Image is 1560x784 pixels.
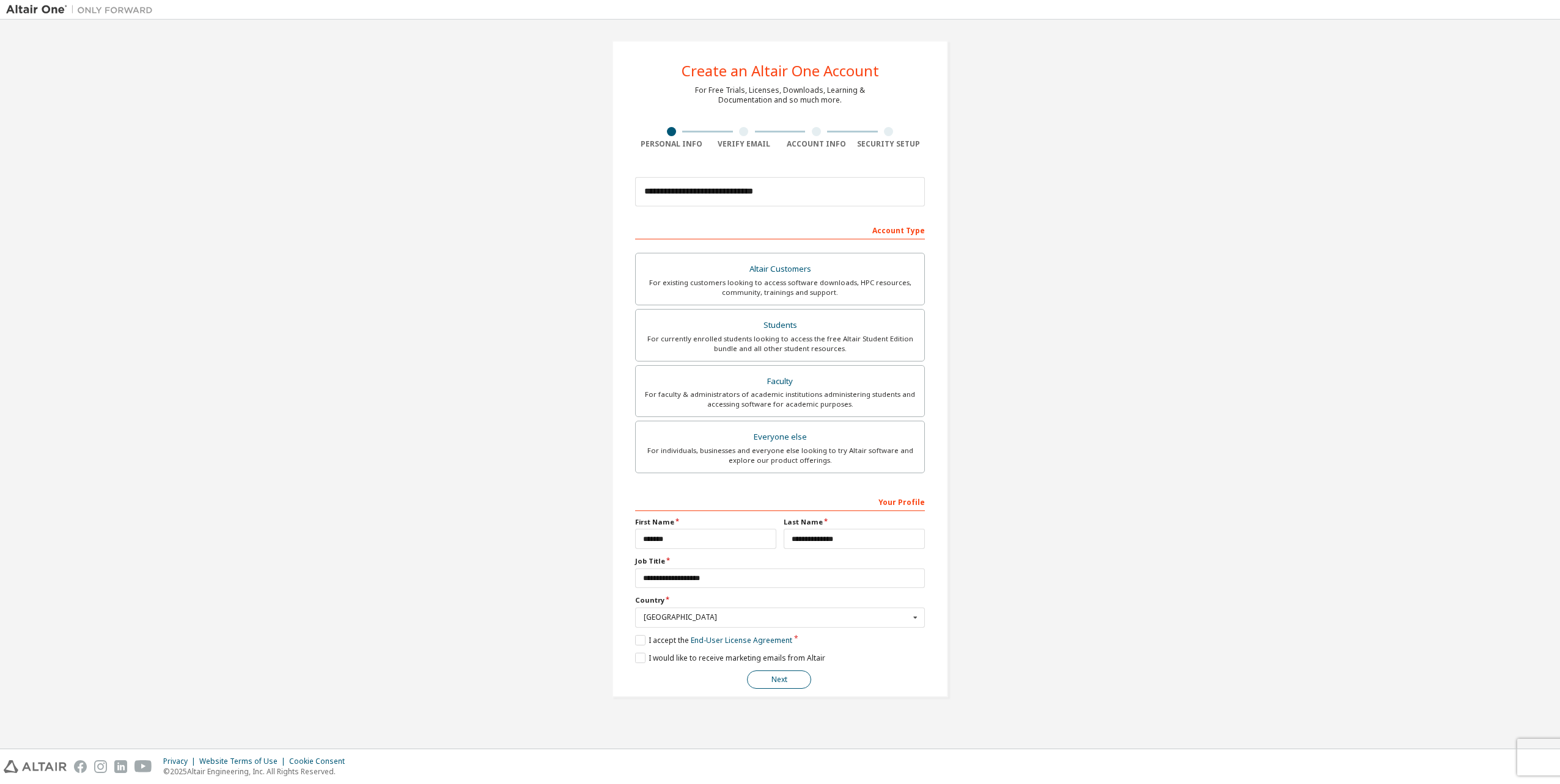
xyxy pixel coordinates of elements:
[643,429,917,446] div: Everyone else
[780,139,853,149] div: Account Info
[635,492,925,511] div: Your Profile
[691,635,792,645] a: End-User License Agreement
[695,85,865,105] div: For Free Trials, Licenses, Downloads, Learning & Documentation and so much more.
[853,139,925,149] div: Security Setup
[4,760,67,773] img: altair_logo.svg
[784,517,925,527] label: Last Name
[6,4,159,16] img: Altair One
[635,139,708,149] div: Personal Info
[199,757,289,766] div: Website Terms of Use
[163,766,352,777] p: © 2025 Altair Engineering, Inc. All Rights Reserved.
[74,760,87,773] img: facebook.svg
[94,760,107,773] img: instagram.svg
[134,760,152,773] img: youtube.svg
[114,760,127,773] img: linkedin.svg
[643,373,917,390] div: Faculty
[635,556,925,566] label: Job Title
[163,757,199,766] div: Privacy
[643,390,917,409] div: For faculty & administrators of academic institutions administering students and accessing softwa...
[635,220,925,239] div: Account Type
[682,64,879,78] div: Create an Altair One Account
[289,757,352,766] div: Cookie Consent
[643,317,917,334] div: Students
[635,517,776,527] label: First Name
[635,635,792,645] label: I accept the
[643,261,917,278] div: Altair Customers
[644,614,910,621] div: [GEOGRAPHIC_DATA]
[635,595,925,605] label: Country
[635,653,825,663] label: I would like to receive marketing emails from Altair
[643,446,917,465] div: For individuals, businesses and everyone else looking to try Altair software and explore our prod...
[747,670,811,689] button: Next
[643,278,917,297] div: For existing customers looking to access software downloads, HPC resources, community, trainings ...
[643,334,917,354] div: For currently enrolled students looking to access the free Altair Student Edition bundle and all ...
[708,139,781,149] div: Verify Email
